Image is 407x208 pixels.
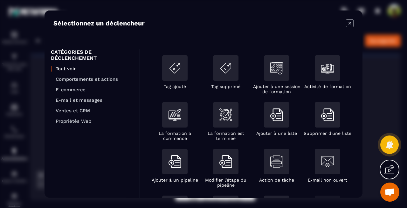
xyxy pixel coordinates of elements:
[270,155,283,168] img: taskAction.svg
[321,108,334,121] img: removeFromList.svg
[56,76,133,82] p: Comportements et actions
[270,62,283,74] img: addSessionFormation.svg
[304,84,351,89] p: Activité de formation
[56,118,133,124] p: Propriétés Web
[169,62,181,74] img: addTag.svg
[53,19,145,27] p: Sélectionnez un déclencheur
[152,177,198,183] p: Ajouter à un pipeline
[259,177,294,183] p: Action de tâche
[308,177,347,183] p: E-mail non ouvert
[380,183,399,202] div: Ouvrir le chat
[56,66,133,72] p: Tout voir
[164,84,186,89] p: Tag ajouté
[256,131,297,136] p: Ajouter à une liste
[56,87,133,93] p: E-commerce
[270,108,283,121] img: addToList.svg
[200,177,251,188] p: Modifier l'étape du pipeline
[251,84,302,94] p: Ajouter à une session de formation
[56,97,133,103] p: E-mail et messages
[304,131,351,136] p: Supprimer d'une liste
[321,155,334,168] img: notOpenEmail.svg
[200,131,251,141] p: La formation est terminée
[219,108,232,121] img: formationIsEnded.svg
[169,108,181,121] img: formationIsStarted.svg
[211,84,240,89] p: Tag supprimé
[149,131,200,141] p: La formation a commencé
[219,155,232,168] img: removeFromList.svg
[51,49,133,61] p: CATÉGORIES DE DÉCLENCHEMENT
[169,155,181,168] img: addToList.svg
[56,108,133,114] p: Ventes et CRM
[321,62,334,74] img: formationActivity.svg
[219,62,232,74] img: removeTag.svg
